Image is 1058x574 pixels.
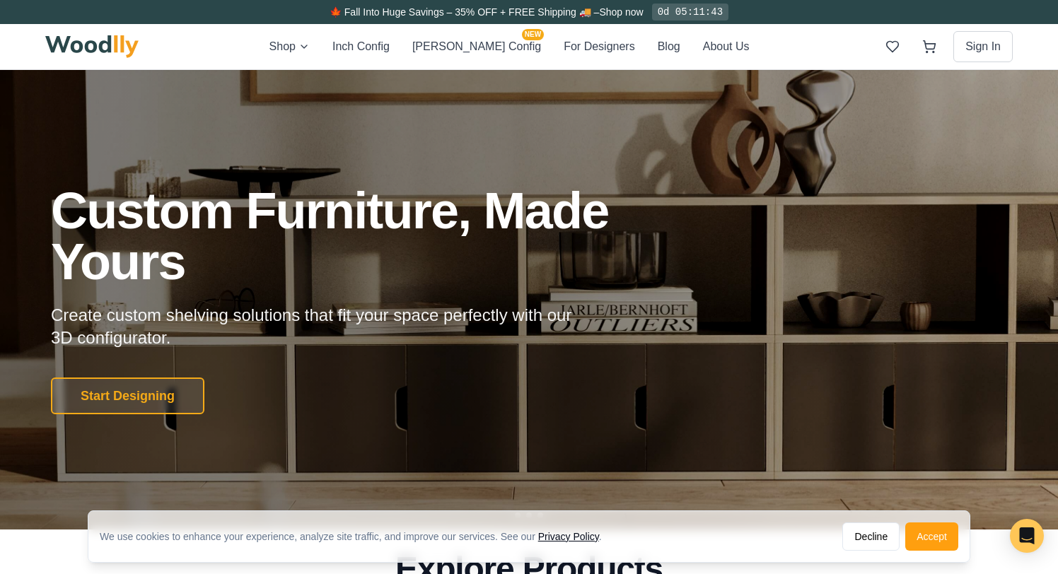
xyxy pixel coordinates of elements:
img: Woodlly [45,35,139,58]
button: Blog [658,37,680,56]
button: Sign In [953,31,1013,62]
button: Inch Config [332,37,390,56]
div: 0d 05:11:43 [652,4,728,20]
div: Open Intercom Messenger [1010,519,1044,553]
button: Shop [269,37,310,56]
a: Shop now [599,6,643,18]
button: For Designers [564,37,634,56]
span: 🍁 Fall Into Huge Savings – 35% OFF + FREE Shipping 🚚 – [330,6,599,18]
button: About Us [703,37,750,56]
h1: Custom Furniture, Made Yours [51,185,685,287]
button: Decline [842,522,900,551]
button: Start Designing [51,377,204,414]
a: Privacy Policy [538,531,599,542]
p: Create custom shelving solutions that fit your space perfectly with our 3D configurator. [51,304,594,349]
div: We use cookies to enhance your experience, analyze site traffic, and improve our services. See our . [100,529,613,544]
span: NEW [522,29,544,40]
button: [PERSON_NAME] ConfigNEW [412,37,541,56]
button: Accept [905,522,958,551]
